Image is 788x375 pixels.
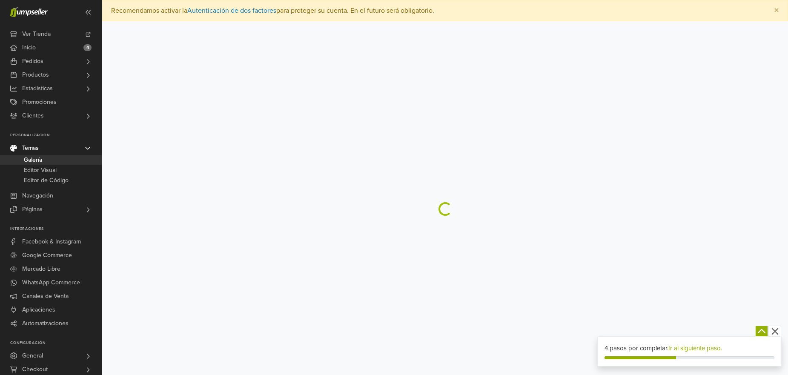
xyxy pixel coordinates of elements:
span: Mercado Libre [22,262,60,276]
span: Facebook & Instagram [22,235,81,249]
span: Automatizaciones [22,317,69,330]
span: General [22,349,43,363]
span: Editor de Código [24,175,69,186]
div: 4 pasos por completar. [605,344,774,353]
span: Editor Visual [24,165,57,175]
span: Temas [22,141,39,155]
span: Navegación [22,189,53,203]
span: × [774,4,779,17]
span: Ver Tienda [22,27,51,41]
p: Configuración [10,341,102,346]
button: Close [765,0,788,21]
span: Páginas [22,203,43,216]
a: Ir al siguiente paso. [668,344,722,352]
span: Pedidos [22,54,43,68]
span: 4 [83,44,92,51]
span: Inicio [22,41,36,54]
p: Integraciones [10,226,102,232]
span: Canales de Venta [22,289,69,303]
span: Estadísticas [22,82,53,95]
span: WhatsApp Commerce [22,276,80,289]
span: Galería [24,155,42,165]
span: Productos [22,68,49,82]
span: Promociones [22,95,57,109]
span: Clientes [22,109,44,123]
span: Aplicaciones [22,303,55,317]
span: Google Commerce [22,249,72,262]
p: Personalización [10,133,102,138]
a: Autenticación de dos factores [187,6,276,15]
